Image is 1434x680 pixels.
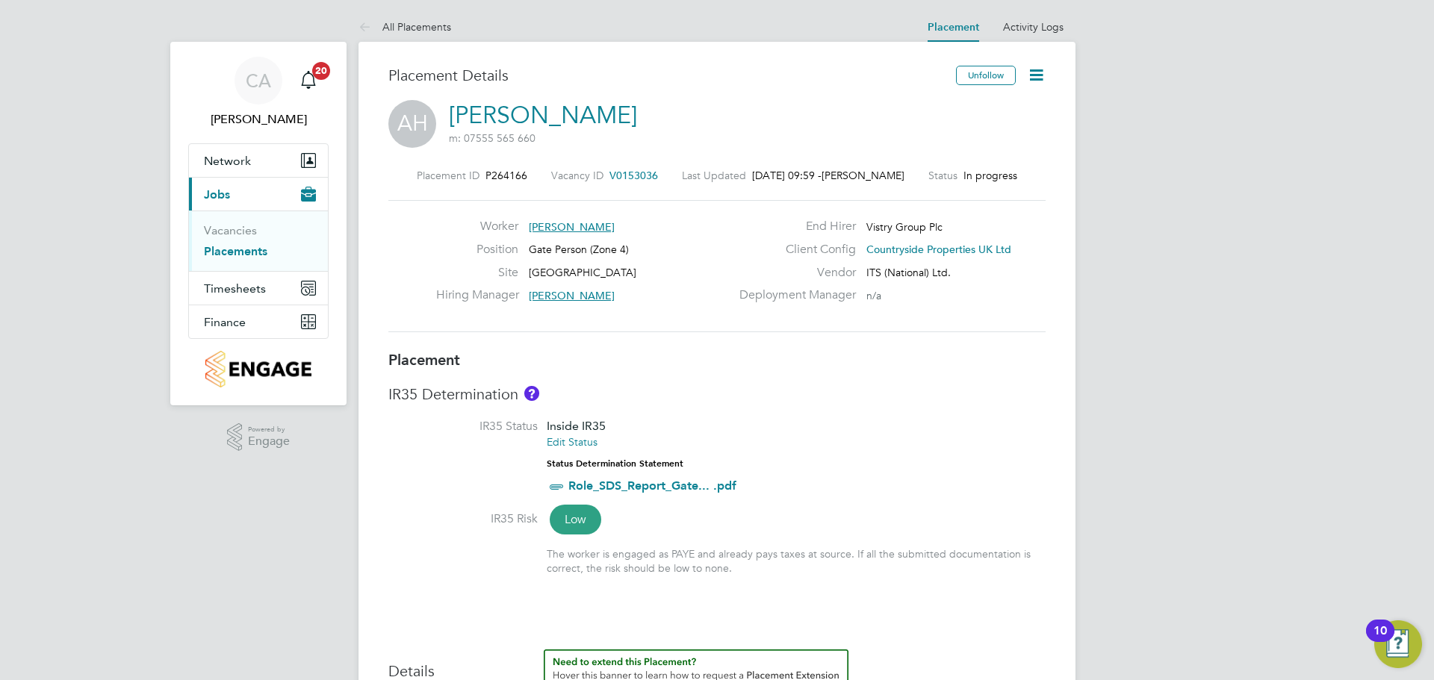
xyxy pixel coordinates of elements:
div: The worker is engaged as PAYE and already pays taxes at source. If all the submitted documentatio... [547,547,1046,574]
span: Engage [248,435,290,448]
label: Position [436,242,518,258]
a: Role_SDS_Report_Gate... .pdf [568,478,736,493]
label: Placement ID [417,169,479,182]
span: [DATE] 09:59 - [752,169,822,182]
span: n/a [866,289,881,302]
a: Placement [928,21,979,34]
img: countryside-properties-logo-retina.png [205,351,311,387]
button: About IR35 [524,386,539,401]
span: Jobs [204,187,230,202]
span: Powered by [248,423,290,436]
label: IR35 Risk [388,511,538,527]
a: Edit Status [547,435,597,449]
span: CA [246,71,271,90]
label: Hiring Manager [436,287,518,303]
button: Jobs [189,178,328,210]
span: m: 07555 565 660 [449,131,536,145]
span: Countryside Properties UK Ltd [866,243,1011,256]
label: Vendor [730,265,856,281]
div: Jobs [189,210,328,271]
button: Finance [189,305,328,338]
nav: Main navigation [170,42,347,405]
span: Timesheets [204,281,266,296]
h3: Placement Details [388,66,945,85]
span: V0153036 [609,169,658,182]
label: Last Updated [682,169,746,182]
span: Inside IR35 [547,419,606,433]
label: Client Config [730,242,856,258]
label: Vacancy ID [551,169,603,182]
b: Placement [388,351,460,369]
a: Vacancies [204,223,257,237]
span: Christopher Ashcroft [188,110,329,128]
span: Network [204,154,251,168]
a: Placements [204,244,267,258]
a: Powered byEngage [227,423,291,452]
label: Status [928,169,957,182]
a: Go to home page [188,351,329,387]
a: [PERSON_NAME] [449,101,637,130]
label: IR35 Status [388,419,538,434]
strong: Status Determination Statement [547,458,683,469]
label: Deployment Manager [730,287,856,303]
button: Unfollow [956,66,1016,85]
span: In progress [963,169,1017,182]
div: 10 [1374,631,1387,650]
button: Timesheets [189,272,328,305]
span: [PERSON_NAME] [529,289,615,302]
button: Open Resource Center, 10 new notifications [1374,620,1422,668]
label: Site [436,265,518,281]
span: AH [388,100,436,148]
span: [PERSON_NAME] [822,169,904,182]
button: Network [189,144,328,177]
span: ITS (National) Ltd. [866,266,951,279]
span: Gate Person (Zone 4) [529,243,629,256]
a: Activity Logs [1003,20,1064,34]
a: 20 [294,57,323,105]
span: [PERSON_NAME] [529,220,615,234]
span: [GEOGRAPHIC_DATA] [529,266,636,279]
label: End Hirer [730,219,856,234]
span: Low [550,505,601,534]
a: All Placements [358,20,451,34]
span: P264166 [485,169,527,182]
a: CA[PERSON_NAME] [188,57,329,128]
h3: IR35 Determination [388,384,1046,404]
span: Finance [204,315,246,329]
span: Vistry Group Plc [866,220,943,234]
label: Worker [436,219,518,234]
span: 20 [312,62,330,80]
